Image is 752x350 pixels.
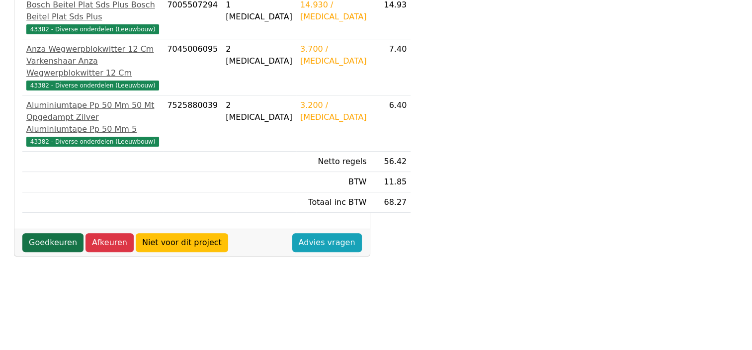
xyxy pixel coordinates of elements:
a: Afkeuren [85,233,134,252]
div: Aluminiumtape Pp 50 Mm 50 Mt Opgedampt Zilver Aluminiumtape Pp 50 Mm 5 [26,99,159,135]
td: BTW [296,172,371,192]
span: 43382 - Diverse onderdelen (Leeuwbouw) [26,24,159,34]
span: 43382 - Diverse onderdelen (Leeuwbouw) [26,81,159,90]
div: Anza Wegwerpblokwitter 12 Cm Varkenshaar Anza Wegwerpblokwitter 12 Cm [26,43,159,79]
td: 7525880039 [163,95,222,152]
td: 56.42 [371,152,411,172]
td: Totaal inc BTW [296,192,371,213]
span: 43382 - Diverse onderdelen (Leeuwbouw) [26,137,159,147]
td: Netto regels [296,152,371,172]
td: 11.85 [371,172,411,192]
a: Niet voor dit project [136,233,228,252]
div: 2 [MEDICAL_DATA] [226,99,292,123]
a: Goedkeuren [22,233,84,252]
a: Aluminiumtape Pp 50 Mm 50 Mt Opgedampt Zilver Aluminiumtape Pp 50 Mm 543382 - Diverse onderdelen ... [26,99,159,147]
td: 68.27 [371,192,411,213]
a: Advies vragen [292,233,362,252]
td: 7045006095 [163,39,222,95]
div: 3.200 / [MEDICAL_DATA] [300,99,367,123]
td: 6.40 [371,95,411,152]
div: 2 [MEDICAL_DATA] [226,43,292,67]
a: Anza Wegwerpblokwitter 12 Cm Varkenshaar Anza Wegwerpblokwitter 12 Cm43382 - Diverse onderdelen (... [26,43,159,91]
div: 3.700 / [MEDICAL_DATA] [300,43,367,67]
td: 7.40 [371,39,411,95]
